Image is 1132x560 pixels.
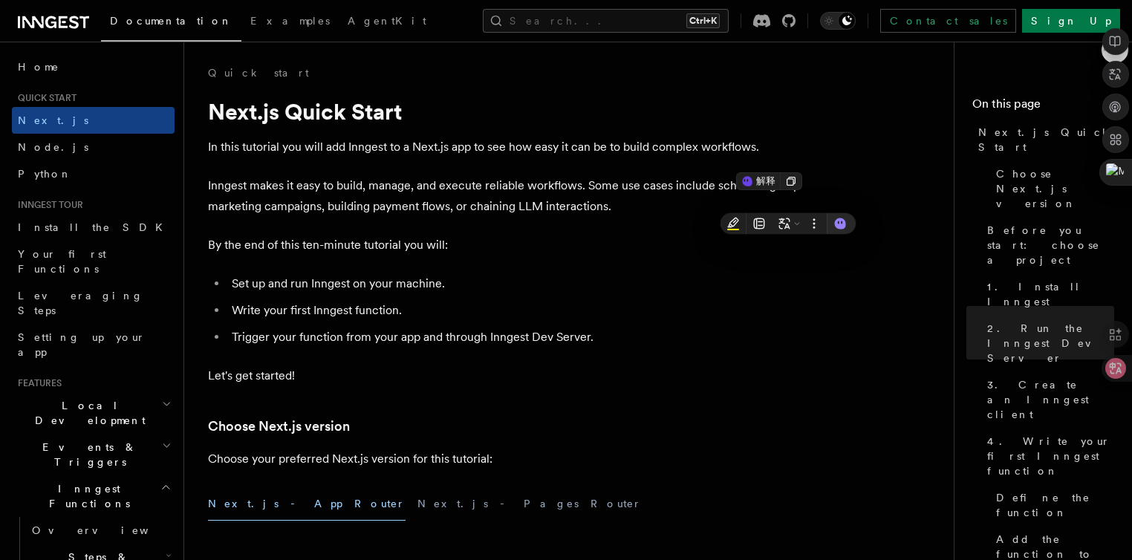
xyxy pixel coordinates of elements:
a: Python [12,160,175,187]
button: Events & Triggers [12,434,175,475]
p: Inngest makes it easy to build, manage, and execute reliable workflows. Some use cases include sc... [208,175,802,217]
span: Python [18,168,72,180]
button: Next.js - Pages Router [417,487,642,521]
a: Before you start: choose a project [981,217,1114,273]
button: Search...Ctrl+K [483,9,729,33]
span: Documentation [110,15,232,27]
a: Define the function [990,484,1114,526]
span: Quick start [12,92,77,104]
p: Let's get started! [208,365,802,386]
a: 4. Write your first Inngest function [981,428,1114,484]
a: Documentation [101,4,241,42]
li: Trigger your function from your app and through Inngest Dev Server. [227,327,802,348]
button: Next.js - App Router [208,487,406,521]
a: Overview [26,517,175,544]
p: By the end of this ten-minute tutorial you will: [208,235,802,255]
p: Choose your preferred Next.js version for this tutorial: [208,449,802,469]
a: Leveraging Steps [12,282,175,324]
a: Node.js [12,134,175,160]
span: AgentKit [348,15,426,27]
span: 2. Run the Inngest Dev Server [987,321,1114,365]
a: Install the SDK [12,214,175,241]
a: Your first Functions [12,241,175,282]
span: Features [12,377,62,389]
button: Toggle dark mode [820,12,856,30]
span: Leveraging Steps [18,290,143,316]
li: Set up and run Inngest on your machine. [227,273,802,294]
h4: On this page [972,95,1114,119]
a: 2. Run the Inngest Dev Server [981,315,1114,371]
span: Define the function [996,490,1114,520]
span: Install the SDK [18,221,172,233]
span: Choose Next.js version [996,166,1114,211]
span: Node.js [18,141,88,153]
a: Home [12,53,175,80]
button: Local Development [12,392,175,434]
li: Write your first Inngest function. [227,300,802,321]
span: Inngest tour [12,199,83,211]
span: Setting up your app [18,331,146,358]
a: Setting up your app [12,324,175,365]
a: Choose Next.js version [208,416,350,437]
a: Next.js Quick Start [972,119,1114,160]
a: Next.js [12,107,175,134]
a: Examples [241,4,339,40]
span: 1. Install Inngest [987,279,1114,309]
span: Examples [250,15,330,27]
a: 3. Create an Inngest client [981,371,1114,428]
button: Inngest Functions [12,475,175,517]
a: Choose Next.js version [990,160,1114,217]
span: Events & Triggers [12,440,162,469]
a: Contact sales [880,9,1016,33]
p: In this tutorial you will add Inngest to a Next.js app to see how easy it can be to build complex... [208,137,802,157]
a: Sign Up [1022,9,1120,33]
a: Quick start [208,65,309,80]
a: AgentKit [339,4,435,40]
h1: Next.js Quick Start [208,98,802,125]
a: 1. Install Inngest [981,273,1114,315]
span: Next.js Quick Start [978,125,1114,154]
span: Your first Functions [18,248,106,275]
kbd: Ctrl+K [686,13,720,28]
span: 4. Write your first Inngest function [987,434,1114,478]
span: Home [18,59,59,74]
span: 3. Create an Inngest client [987,377,1114,422]
span: Overview [32,524,185,536]
span: Local Development [12,398,162,428]
span: Next.js [18,114,88,126]
span: Before you start: choose a project [987,223,1114,267]
span: Inngest Functions [12,481,160,511]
